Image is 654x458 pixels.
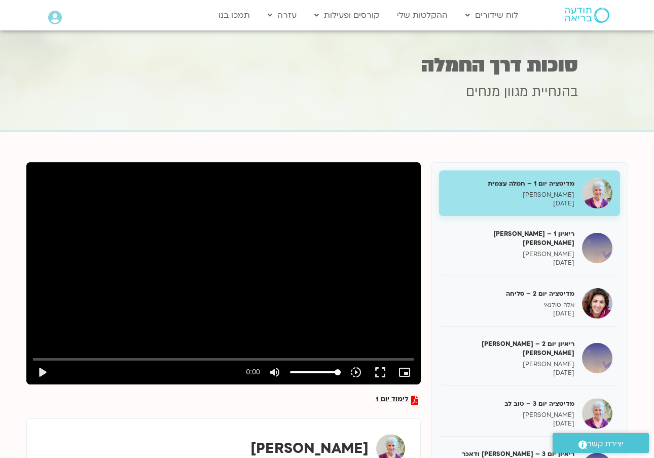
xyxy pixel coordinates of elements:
[447,301,574,309] p: אלה טולנאי
[447,411,574,419] p: [PERSON_NAME]
[582,233,612,263] img: ריאיון 1 – טארה בראך וכריסטין נף
[447,360,574,369] p: [PERSON_NAME]
[250,439,369,458] strong: [PERSON_NAME]
[447,369,574,377] p: [DATE]
[392,6,453,25] a: ההקלטות שלי
[263,6,302,25] a: עזרה
[565,8,609,23] img: תודעה בריאה
[309,6,384,25] a: קורסים ופעילות
[582,178,612,208] img: מדיטציה יום 1 – חמלה עצמית
[447,179,574,188] h5: מדיטציה יום 1 – חמלה עצמית
[447,399,574,408] h5: מדיטציה יום 3 – טוב לב
[553,433,649,453] a: יצירת קשר
[447,419,574,428] p: [DATE]
[447,339,574,358] h5: ריאיון יום 2 – [PERSON_NAME] [PERSON_NAME]
[582,398,612,429] img: מדיטציה יום 3 – טוב לב
[376,396,418,405] a: לימוד יום 1
[447,229,574,248] h5: ריאיון 1 – [PERSON_NAME] [PERSON_NAME]
[447,199,574,208] p: [DATE]
[447,259,574,267] p: [DATE]
[213,6,255,25] a: תמכו בנו
[532,83,578,101] span: בהנחיית
[582,288,612,319] img: מדיטציה יום 2 – סליחה
[447,309,574,318] p: [DATE]
[76,55,578,75] h1: סוכות דרך החמלה
[447,289,574,298] h5: מדיטציה יום 2 – סליחה
[582,343,612,373] img: ריאיון יום 2 – טארה בראך ודן סיגל
[447,191,574,199] p: [PERSON_NAME]
[376,396,409,405] span: לימוד יום 1
[587,437,624,451] span: יצירת קשר
[447,250,574,259] p: [PERSON_NAME]
[460,6,523,25] a: לוח שידורים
